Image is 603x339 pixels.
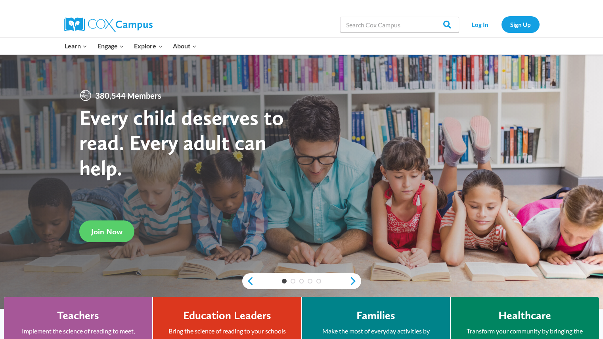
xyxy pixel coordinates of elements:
nav: Primary Navigation [60,38,202,54]
a: 4 [308,279,312,283]
a: Sign Up [502,16,540,33]
img: Cox Campus [64,17,153,32]
h4: Families [356,309,395,322]
span: Join Now [91,227,123,236]
a: next [349,276,361,286]
a: 5 [316,279,321,283]
a: Join Now [79,220,134,242]
input: Search Cox Campus [340,17,459,33]
span: About [173,41,197,51]
span: Explore [134,41,163,51]
a: Log In [463,16,498,33]
h4: Teachers [57,309,99,322]
a: 3 [299,279,304,283]
nav: Secondary Navigation [463,16,540,33]
span: Learn [65,41,87,51]
a: previous [242,276,254,286]
a: 2 [291,279,295,283]
span: Engage [98,41,124,51]
a: 1 [282,279,287,283]
h4: Education Leaders [183,309,271,322]
h4: Healthcare [498,309,551,322]
span: 380,544 Members [92,89,165,102]
div: content slider buttons [242,273,361,289]
strong: Every child deserves to read. Every adult can help. [79,105,284,180]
